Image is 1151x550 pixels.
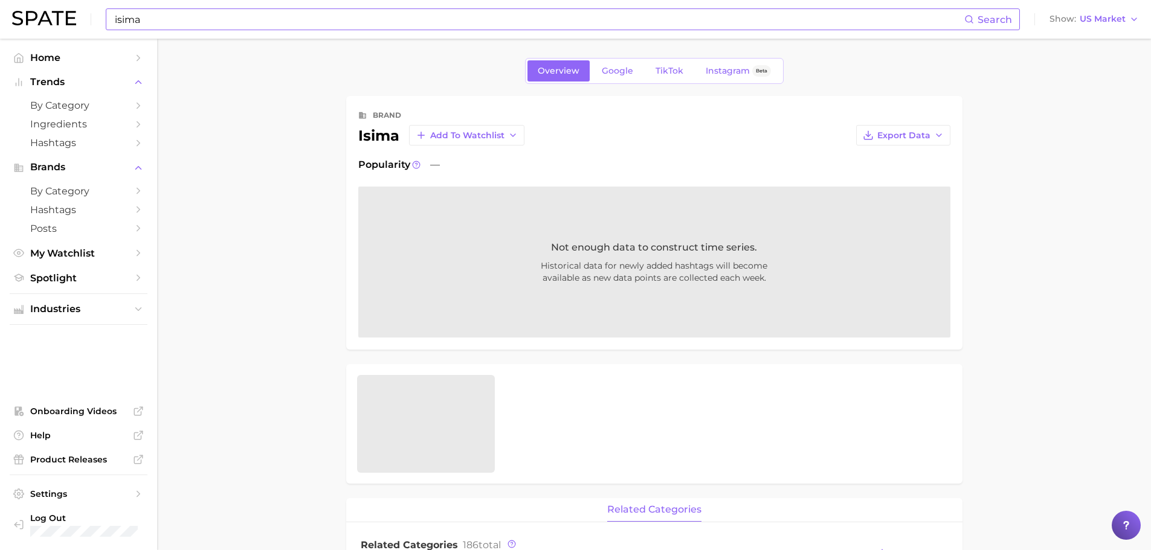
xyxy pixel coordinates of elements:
[10,450,147,468] a: Product Releases
[358,158,410,172] span: Popularity
[1046,11,1142,27] button: ShowUS Market
[30,304,127,315] span: Industries
[30,430,127,441] span: Help
[10,96,147,115] a: by Category
[10,269,147,287] a: Spotlight
[30,118,127,130] span: Ingredients
[10,115,147,133] a: Ingredients
[114,9,964,30] input: Search here for a brand, industry, or ingredient
[1080,16,1126,22] span: US Market
[10,219,147,238] a: Posts
[30,272,127,284] span: Spotlight
[10,300,147,318] button: Industries
[30,204,127,216] span: Hashtags
[30,52,127,63] span: Home
[10,200,147,219] a: Hashtags
[877,130,930,141] span: Export Data
[10,182,147,200] a: by Category
[430,158,440,172] span: —
[538,66,579,76] span: Overview
[30,162,127,173] span: Brands
[656,66,683,76] span: TikTok
[30,513,138,523] span: Log Out
[1049,16,1076,22] span: Show
[592,60,643,82] a: Google
[30,248,127,259] span: My Watchlist
[30,137,127,149] span: Hashtags
[30,100,127,111] span: by Category
[10,158,147,176] button: Brands
[978,14,1012,25] span: Search
[12,11,76,25] img: SPATE
[10,244,147,263] a: My Watchlist
[645,60,694,82] a: TikTok
[30,406,127,417] span: Onboarding Videos
[373,108,401,123] div: brand
[30,488,127,499] span: Settings
[430,130,505,141] span: Add to Watchlist
[358,125,524,145] div: isima
[602,66,633,76] span: Google
[10,485,147,503] a: Settings
[607,504,701,515] span: related categories
[409,125,524,145] button: Add to Watchlist
[10,133,147,152] a: Hashtags
[10,509,147,540] a: Log out. Currently logged in with e-mail david.lucas@loreal.com.
[706,66,750,76] span: Instagram
[30,454,127,465] span: Product Releases
[30,185,127,197] span: by Category
[30,77,127,88] span: Trends
[10,426,147,444] a: Help
[551,240,757,255] span: Not enough data to construct time series.
[10,402,147,420] a: Onboarding Videos
[461,260,848,284] span: Historical data for newly added hashtags will become available as new data points are collected e...
[10,48,147,67] a: Home
[30,223,127,234] span: Posts
[695,60,781,82] a: InstagramBeta
[10,73,147,91] button: Trends
[856,125,950,145] button: Export Data
[527,60,590,82] a: Overview
[756,66,767,76] span: Beta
